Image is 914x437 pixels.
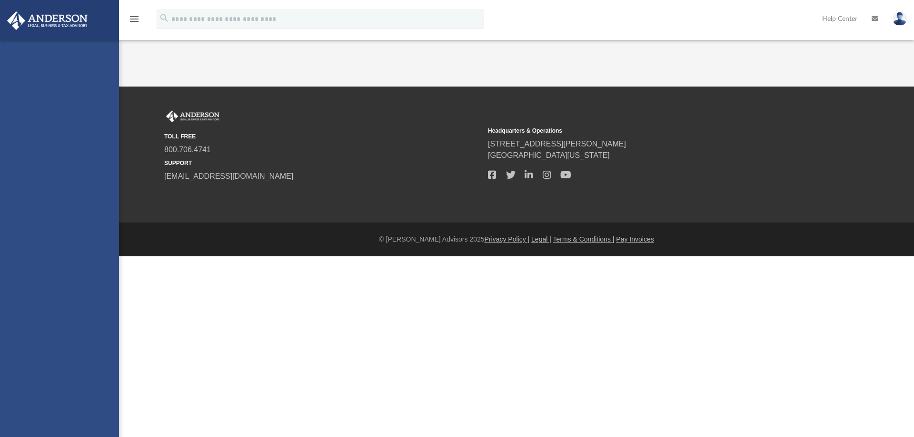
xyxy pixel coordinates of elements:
a: [EMAIL_ADDRESS][DOMAIN_NAME] [164,172,293,180]
div: © [PERSON_NAME] Advisors 2025 [119,234,914,244]
img: User Pic [893,12,907,26]
a: [GEOGRAPHIC_DATA][US_STATE] [488,151,610,159]
a: 800.706.4741 [164,146,211,154]
i: search [159,13,169,23]
a: [STREET_ADDRESS][PERSON_NAME] [488,140,626,148]
a: menu [129,18,140,25]
small: Headquarters & Operations [488,126,805,135]
img: Anderson Advisors Platinum Portal [164,110,221,123]
a: Terms & Conditions | [553,235,615,243]
small: TOLL FREE [164,132,481,141]
a: Legal | [531,235,551,243]
small: SUPPORT [164,159,481,167]
a: Pay Invoices [616,235,654,243]
i: menu [129,13,140,25]
a: Privacy Policy | [485,235,530,243]
img: Anderson Advisors Platinum Portal [4,11,90,30]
